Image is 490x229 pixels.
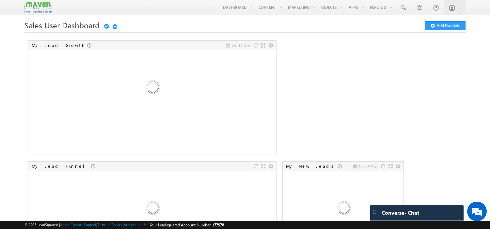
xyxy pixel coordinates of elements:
[372,209,377,215] img: carter-drag
[24,20,100,30] span: Sales User Dashboard
[425,21,466,30] button: Add Dashlets
[359,163,378,169] span: Last 10 Days
[232,42,250,48] span: Last 30 Days
[71,222,96,227] a: Contact Support
[32,42,87,48] div: My Lead Growth
[124,222,149,227] a: Acceptable Use
[286,163,338,169] div: My New Leads
[97,222,123,227] a: Terms of Service
[24,222,224,228] span: © 2025 LeadSquared | | | | |
[24,2,52,13] img: Custom Logo
[382,210,419,216] span: Converse - Chat
[117,53,187,123] img: Loading...
[32,163,91,169] div: My Lead Funnel
[214,222,224,227] span: 77978
[60,222,70,227] a: About
[150,222,224,227] span: Your Leadsquared Account Number is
